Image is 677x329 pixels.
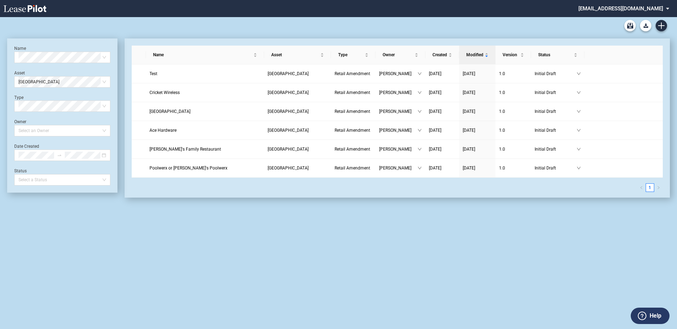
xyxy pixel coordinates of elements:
[149,164,261,172] a: Poolwerx or [PERSON_NAME]'s Poolwerx
[535,89,577,96] span: Initial Draft
[577,109,581,114] span: down
[149,109,190,114] span: Union Hills Animal Hospital
[418,109,422,114] span: down
[335,166,370,171] span: Retail Amendment
[535,108,577,115] span: Initial Draft
[463,90,475,95] span: [DATE]
[429,147,441,152] span: [DATE]
[429,127,456,134] a: [DATE]
[268,90,309,95] span: Union Plaza
[271,51,319,58] span: Asset
[463,164,492,172] a: [DATE]
[429,89,456,96] a: [DATE]
[429,70,456,77] a: [DATE]
[149,127,261,134] a: Ace Hardware
[503,51,519,58] span: Version
[268,127,327,134] a: [GEOGRAPHIC_DATA]
[268,108,327,115] a: [GEOGRAPHIC_DATA]
[624,20,636,31] a: Archive
[463,70,492,77] a: [DATE]
[646,183,654,192] li: 1
[535,146,577,153] span: Initial Draft
[418,90,422,95] span: down
[466,51,483,58] span: Modified
[149,146,261,153] a: [PERSON_NAME]'s Family Restaurant
[335,146,372,153] a: Retail Amendment
[429,164,456,172] a: [DATE]
[499,89,528,96] a: 1.0
[149,70,261,77] a: Test
[499,90,505,95] span: 1 . 0
[463,109,475,114] span: [DATE]
[268,147,309,152] span: Union Plaza
[268,128,309,133] span: Union Plaza
[418,128,422,132] span: down
[268,70,327,77] a: [GEOGRAPHIC_DATA]
[268,146,327,153] a: [GEOGRAPHIC_DATA]
[499,164,528,172] a: 1.0
[631,308,670,324] button: Help
[463,127,492,134] a: [DATE]
[646,184,654,192] a: 1
[499,166,505,171] span: 1 . 0
[14,144,39,149] label: Date Created
[14,95,23,100] label: Type
[146,46,264,64] th: Name
[654,183,663,192] li: Next Page
[499,71,505,76] span: 1 . 0
[418,166,422,170] span: down
[149,128,177,133] span: Ace Hardware
[57,153,62,158] span: swap-right
[335,89,372,96] a: Retail Amendment
[149,166,227,171] span: Poolwerx or Bobbi's Poolwerx
[418,72,422,76] span: down
[637,183,646,192] button: left
[338,51,363,58] span: Type
[335,108,372,115] a: Retail Amendment
[379,70,418,77] span: [PERSON_NAME]
[379,127,418,134] span: [PERSON_NAME]
[499,128,505,133] span: 1 . 0
[640,20,651,31] button: Download Blank Form
[429,128,441,133] span: [DATE]
[463,166,475,171] span: [DATE]
[577,166,581,170] span: down
[463,147,475,152] span: [DATE]
[268,109,309,114] span: Union Plaza
[149,147,221,152] span: Alexi's Family Restaurant
[383,51,413,58] span: Owner
[656,20,667,31] a: Create new document
[463,146,492,153] a: [DATE]
[577,128,581,132] span: down
[14,46,26,51] label: Name
[499,147,505,152] span: 1 . 0
[335,90,370,95] span: Retail Amendment
[14,119,26,124] label: Owner
[463,71,475,76] span: [DATE]
[149,90,180,95] span: Cricket Wireless
[153,51,252,58] span: Name
[535,164,577,172] span: Initial Draft
[335,109,370,114] span: Retail Amendment
[268,164,327,172] a: [GEOGRAPHIC_DATA]
[379,164,418,172] span: [PERSON_NAME]
[335,164,372,172] a: Retail Amendment
[463,108,492,115] a: [DATE]
[331,46,376,64] th: Type
[535,127,577,134] span: Initial Draft
[531,46,584,64] th: Status
[429,146,456,153] a: [DATE]
[577,72,581,76] span: down
[379,89,418,96] span: [PERSON_NAME]
[19,77,106,87] span: Union Plaza
[499,70,528,77] a: 1.0
[650,311,661,320] label: Help
[268,166,309,171] span: Union Plaza
[459,46,495,64] th: Modified
[429,166,441,171] span: [DATE]
[432,51,447,58] span: Created
[538,51,572,58] span: Status
[499,109,505,114] span: 1 . 0
[335,128,370,133] span: Retail Amendment
[335,127,372,134] a: Retail Amendment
